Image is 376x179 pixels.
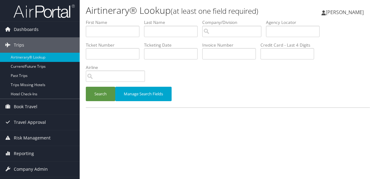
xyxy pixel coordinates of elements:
[202,19,266,25] label: Company/Division
[14,146,34,161] span: Reporting
[171,6,258,16] small: (at least one field required)
[86,64,150,70] label: Airline
[326,9,364,16] span: [PERSON_NAME]
[144,19,202,25] label: Last Name
[115,87,172,101] button: Manage Search Fields
[14,37,24,53] span: Trips
[86,4,275,17] h1: Airtinerary® Lookup
[86,19,144,25] label: First Name
[86,42,144,48] label: Ticket Number
[144,42,202,48] label: Ticketing Date
[86,87,115,101] button: Search
[14,115,46,130] span: Travel Approval
[260,42,319,48] label: Credit Card - Last 4 Digits
[14,130,51,146] span: Risk Management
[321,3,370,21] a: [PERSON_NAME]
[14,22,39,37] span: Dashboards
[202,42,260,48] label: Invoice Number
[14,162,48,177] span: Company Admin
[14,99,37,114] span: Book Travel
[266,19,324,25] label: Agency Locator
[13,4,75,18] img: airportal-logo.png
